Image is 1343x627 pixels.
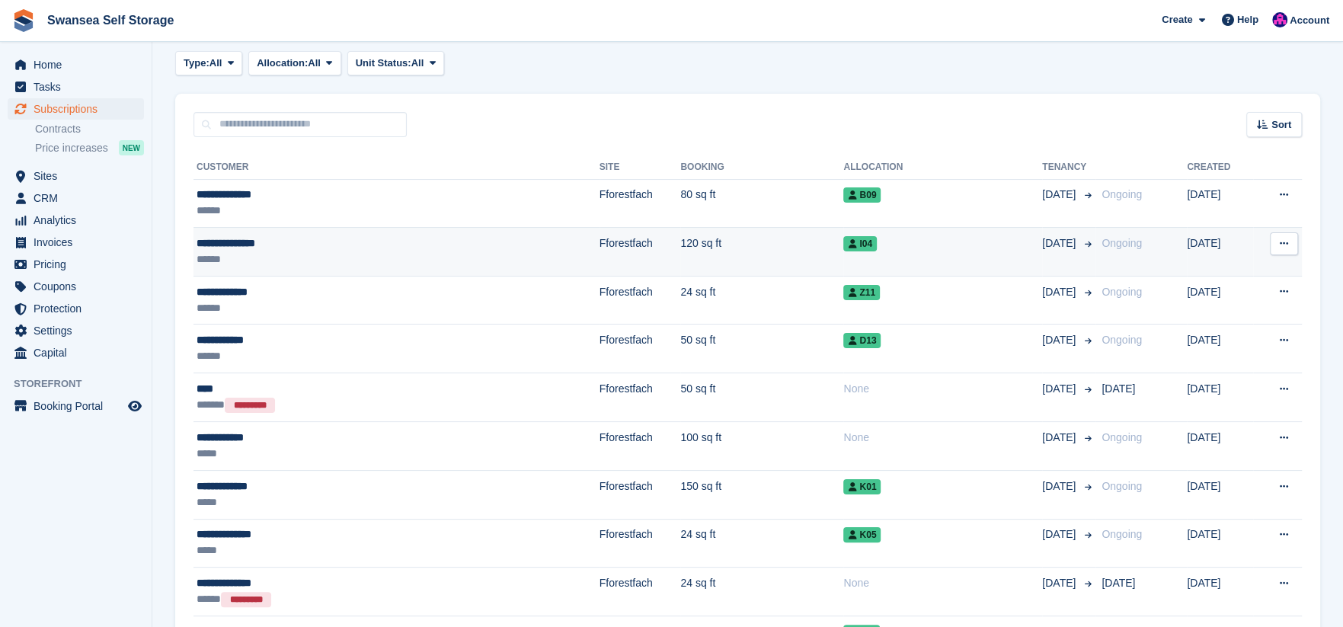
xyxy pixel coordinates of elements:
[1042,332,1079,348] span: [DATE]
[1102,382,1135,395] span: [DATE]
[356,56,411,71] span: Unit Status:
[843,236,877,251] span: I04
[8,232,144,253] a: menu
[1042,381,1079,397] span: [DATE]
[1042,155,1095,180] th: Tenancy
[1187,228,1253,277] td: [DATE]
[680,276,843,325] td: 24 sq ft
[8,298,144,319] a: menu
[8,54,144,75] a: menu
[843,285,880,300] span: Z11
[1187,325,1253,373] td: [DATE]
[34,210,125,231] span: Analytics
[600,228,681,277] td: Fforestfach
[347,51,444,76] button: Unit Status: All
[1272,12,1287,27] img: Donna Davies
[193,155,600,180] th: Customer
[680,155,843,180] th: Booking
[175,51,242,76] button: Type: All
[600,422,681,471] td: Fforestfach
[1187,422,1253,471] td: [DATE]
[1290,13,1329,28] span: Account
[184,56,209,71] span: Type:
[1271,117,1291,133] span: Sort
[1102,431,1142,443] span: Ongoing
[34,254,125,275] span: Pricing
[600,325,681,373] td: Fforestfach
[1042,235,1079,251] span: [DATE]
[1042,430,1079,446] span: [DATE]
[14,376,152,392] span: Storefront
[843,187,881,203] span: B09
[600,568,681,616] td: Fforestfach
[1042,526,1079,542] span: [DATE]
[680,519,843,568] td: 24 sq ft
[34,76,125,98] span: Tasks
[8,165,144,187] a: menu
[1102,577,1135,589] span: [DATE]
[843,155,1042,180] th: Allocation
[1187,519,1253,568] td: [DATE]
[1102,237,1142,249] span: Ongoing
[1102,188,1142,200] span: Ongoing
[1187,568,1253,616] td: [DATE]
[1237,12,1258,27] span: Help
[126,397,144,415] a: Preview store
[34,98,125,120] span: Subscriptions
[1187,373,1253,422] td: [DATE]
[600,519,681,568] td: Fforestfach
[1102,286,1142,298] span: Ongoing
[1042,187,1079,203] span: [DATE]
[8,98,144,120] a: menu
[34,276,125,297] span: Coupons
[8,395,144,417] a: menu
[34,54,125,75] span: Home
[34,342,125,363] span: Capital
[8,76,144,98] a: menu
[843,381,1042,397] div: None
[41,8,180,33] a: Swansea Self Storage
[8,342,144,363] a: menu
[35,141,108,155] span: Price increases
[34,298,125,319] span: Protection
[680,470,843,519] td: 150 sq ft
[308,56,321,71] span: All
[1187,470,1253,519] td: [DATE]
[35,122,144,136] a: Contracts
[600,155,681,180] th: Site
[119,140,144,155] div: NEW
[209,56,222,71] span: All
[843,527,881,542] span: K05
[600,470,681,519] td: Fforestfach
[1042,478,1079,494] span: [DATE]
[248,51,341,76] button: Allocation: All
[680,568,843,616] td: 24 sq ft
[12,9,35,32] img: stora-icon-8386f47178a22dfd0bd8f6a31ec36ba5ce8667c1dd55bd0f319d3a0aa187defe.svg
[843,575,1042,591] div: None
[843,333,881,348] span: D13
[257,56,308,71] span: Allocation:
[34,320,125,341] span: Settings
[35,139,144,156] a: Price increases NEW
[680,228,843,277] td: 120 sq ft
[1042,575,1079,591] span: [DATE]
[8,254,144,275] a: menu
[8,187,144,209] a: menu
[680,325,843,373] td: 50 sq ft
[1102,528,1142,540] span: Ongoing
[680,422,843,471] td: 100 sq ft
[8,210,144,231] a: menu
[1102,480,1142,492] span: Ongoing
[1187,276,1253,325] td: [DATE]
[600,276,681,325] td: Fforestfach
[1187,155,1253,180] th: Created
[843,430,1042,446] div: None
[8,320,144,341] a: menu
[1162,12,1192,27] span: Create
[34,187,125,209] span: CRM
[1102,334,1142,346] span: Ongoing
[1187,179,1253,228] td: [DATE]
[600,179,681,228] td: Fforestfach
[34,165,125,187] span: Sites
[680,179,843,228] td: 80 sq ft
